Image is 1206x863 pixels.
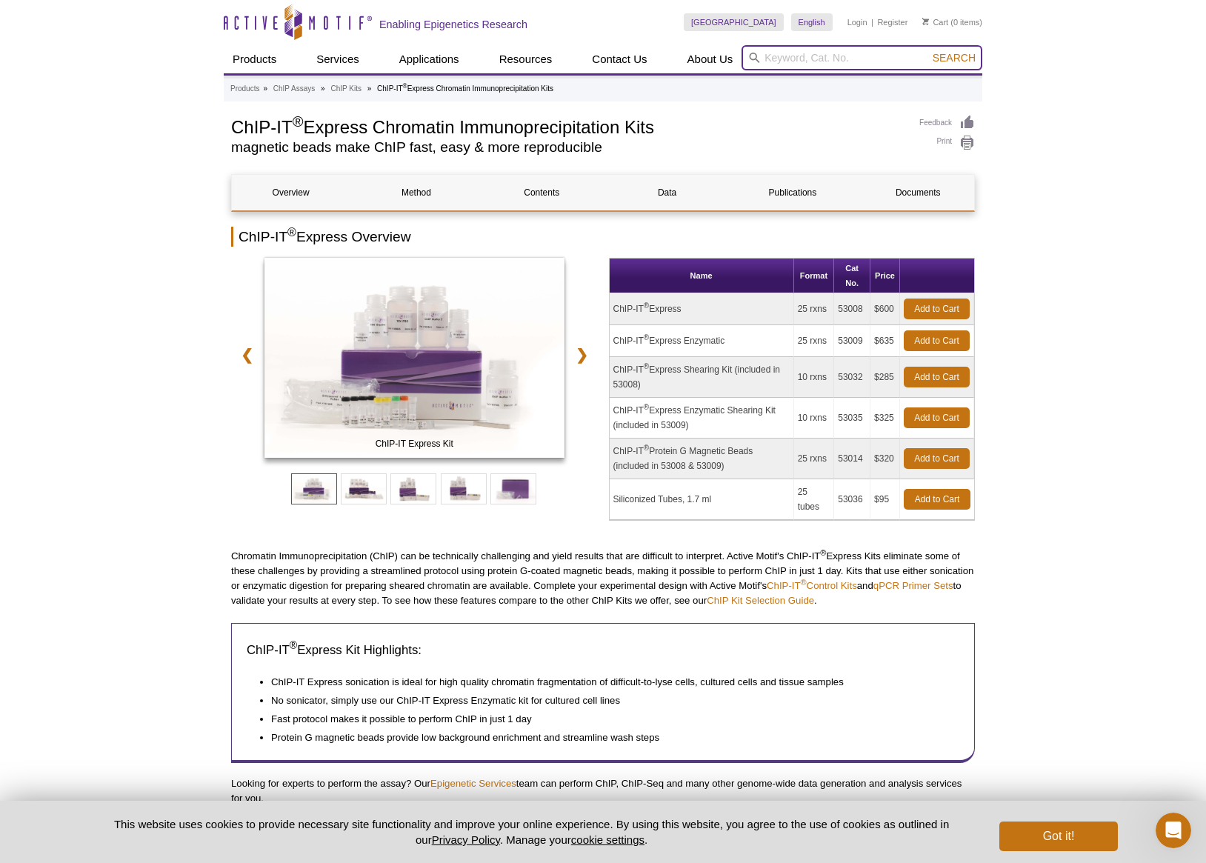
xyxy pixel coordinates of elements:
li: » [367,84,372,93]
li: ChIP-IT Express Chromatin Immunoprecipitation Kits [377,84,553,93]
th: Price [870,259,900,293]
a: Add to Cart [904,330,970,351]
td: $600 [870,293,900,325]
a: Publications [733,175,851,210]
a: Privacy Policy [432,833,500,846]
td: 25 rxns [794,325,835,357]
td: ChIP-IT Express [610,293,794,325]
h1: ChIP-IT Express Chromatin Immunoprecipitation Kits [231,115,904,137]
h2: ChIP-IT Express Overview [231,227,975,247]
a: ChIP Kit Selection Guide [707,595,814,606]
span: ChIP-IT Express Kit [267,436,561,451]
img: ChIP-IT Express Kit [264,258,564,458]
h2: Enabling Epigenetics Research [379,18,527,31]
sup: ® [820,548,826,557]
a: [GEOGRAPHIC_DATA] [684,13,784,31]
p: This website uses cookies to provide necessary site functionality and improve your online experie... [88,816,975,847]
button: cookie settings [571,833,644,846]
sup: ® [801,578,807,587]
a: Contents [483,175,601,210]
td: 53009 [834,325,870,357]
a: Add to Cart [904,299,970,319]
a: Cart [922,17,948,27]
th: Format [794,259,835,293]
a: Documents [859,175,977,210]
button: Search [928,51,980,64]
a: Contact Us [583,45,656,73]
td: ChIP-IT Express Enzymatic [610,325,794,357]
th: Cat No. [834,259,870,293]
td: 53036 [834,479,870,520]
a: Feedback [919,115,975,131]
a: Add to Cart [904,448,970,469]
p: Looking for experts to perform the assay? Our team can perform ChIP, ChIP-Seq and many other geno... [231,776,975,806]
td: 10 rxns [794,398,835,439]
li: » [321,84,325,93]
td: 25 tubes [794,479,835,520]
li: | [871,13,873,31]
a: ChIP Kits [330,82,362,96]
span: Search [933,52,976,64]
img: Your Cart [922,18,929,25]
a: Applications [390,45,468,73]
li: Fast protocol makes it possible to perform ChIP in just 1 day [271,708,945,727]
sup: ® [644,362,649,370]
td: ChIP-IT Protein G Magnetic Beads (included in 53008 & 53009) [610,439,794,479]
iframe: Intercom live chat [1156,813,1191,848]
h2: magnetic beads make ChIP fast, easy & more reproducible [231,141,904,154]
td: 53014 [834,439,870,479]
sup: ® [644,403,649,411]
li: (0 items) [922,13,982,31]
td: $95 [870,479,900,520]
a: Register [877,17,907,27]
a: About Us [679,45,742,73]
a: Data [608,175,726,210]
td: $325 [870,398,900,439]
td: 53008 [834,293,870,325]
td: $635 [870,325,900,357]
a: Add to Cart [904,367,970,387]
a: qPCR Primer Sets [873,580,953,591]
td: Siliconized Tubes, 1.7 ml [610,479,794,520]
sup: ® [644,301,649,310]
a: ChIP-IT Express Kit [264,258,564,462]
a: ChIP-IT®Control Kits [767,580,857,591]
sup: ® [644,444,649,452]
sup: ® [290,639,297,651]
li: » [263,84,267,93]
td: 25 rxns [794,293,835,325]
td: ChIP-IT Express Shearing Kit (included in 53008) [610,357,794,398]
li: ChIP-IT Express sonication is ideal for high quality chromatin fragmentation of difficult-to-lyse... [271,670,945,690]
td: ChIP-IT Express Enzymatic Shearing Kit (included in 53009) [610,398,794,439]
input: Keyword, Cat. No. [742,45,982,70]
li: No sonicator, simply use our ChIP-IT Express Enzymatic kit for cultured cell lines [271,690,945,708]
td: $285 [870,357,900,398]
td: 10 rxns [794,357,835,398]
a: Add to Cart [904,407,970,428]
sup: ® [293,113,304,130]
td: 53032 [834,357,870,398]
a: Services [307,45,368,73]
a: English [791,13,833,31]
li: Protein G magnetic beads provide low background enrichment and streamline wash steps [271,727,945,745]
button: Got it! [999,822,1118,851]
td: 53035 [834,398,870,439]
a: Epigenetic Services [430,778,516,789]
td: $320 [870,439,900,479]
sup: ® [287,226,296,239]
sup: ® [644,333,649,341]
a: Login [847,17,867,27]
a: Method [357,175,475,210]
a: ❯ [566,338,598,372]
p: Chromatin Immunoprecipitation (ChIP) can be technically challenging and yield results that are di... [231,549,975,608]
a: Products [230,82,259,96]
a: Overview [232,175,350,210]
td: 25 rxns [794,439,835,479]
th: Name [610,259,794,293]
a: Add to Cart [904,489,970,510]
a: Resources [490,45,562,73]
a: Products [224,45,285,73]
a: Print [919,135,975,151]
h3: ChIP-IT Express Kit Highlights: [247,642,959,659]
a: ❮ [231,338,263,372]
